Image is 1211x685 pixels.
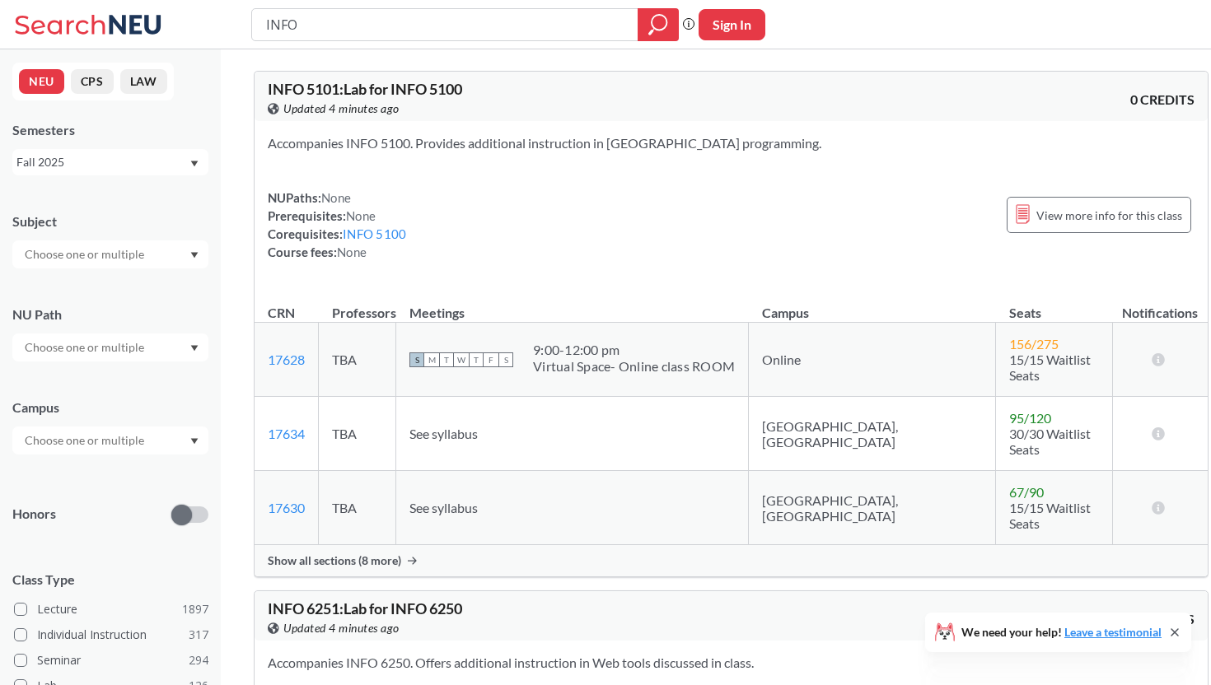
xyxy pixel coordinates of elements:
span: None [337,245,367,259]
div: Show all sections (8 more) [255,545,1208,576]
button: LAW [120,69,167,94]
span: S [409,352,424,367]
span: 67 / 90 [1009,484,1044,500]
div: 9:00 - 12:00 pm [533,342,735,358]
div: Dropdown arrow [12,333,208,361]
input: Choose one or multiple [16,245,155,264]
span: We need your help! [961,627,1162,638]
div: NUPaths: Prerequisites: Corequisites: Course fees: [268,189,406,261]
span: T [469,352,484,367]
a: 17630 [268,500,305,515]
span: S [498,352,513,367]
a: 17634 [268,426,305,441]
svg: Dropdown arrow [190,161,199,167]
span: 30/30 Waitlist Seats [1009,426,1091,457]
span: M [424,352,439,367]
span: None [346,208,376,223]
span: Show all sections (8 more) [268,553,401,568]
span: See syllabus [409,426,478,441]
svg: Dropdown arrow [190,252,199,259]
span: 317 [189,626,208,644]
div: Fall 2025 [16,153,189,171]
input: Choose one or multiple [16,338,155,357]
th: Meetings [396,287,749,323]
span: W [454,352,469,367]
span: See syllabus [409,500,478,515]
div: NU Path [12,305,208,324]
span: 156 / 275 [1009,336,1059,352]
div: Dropdown arrow [12,426,208,454]
span: 0 CREDITS [1130,610,1195,628]
p: Honors [12,505,56,524]
span: Updated 4 minutes ago [283,619,400,637]
td: TBA [319,323,396,397]
th: Seats [996,287,1113,323]
th: Notifications [1113,287,1209,323]
button: CPS [71,69,114,94]
span: Class Type [12,571,208,589]
div: Fall 2025Dropdown arrow [12,149,208,175]
th: Campus [749,287,996,323]
div: Dropdown arrow [12,240,208,268]
button: Sign In [699,9,765,40]
th: Professors [319,287,396,323]
div: magnifying glass [638,8,679,41]
div: Subject [12,212,208,231]
label: Lecture [14,599,208,620]
span: None [321,190,351,205]
span: 294 [189,651,208,669]
section: Accompanies INFO 5100. Provides additional instruction in [GEOGRAPHIC_DATA] programming. [268,134,1195,152]
input: Class, professor, course number, "phrase" [264,11,626,39]
div: Semesters [12,121,208,139]
td: Online [749,323,996,397]
input: Choose one or multiple [16,431,155,450]
label: Individual Instruction [14,624,208,645]
span: INFO 5101 : Lab for INFO 5100 [268,80,462,98]
span: F [484,352,498,367]
a: 17628 [268,352,305,367]
svg: magnifying glass [648,13,668,36]
span: T [439,352,454,367]
td: TBA [319,397,396,471]
a: INFO 5100 [343,226,406,241]
button: NEU [19,69,64,94]
svg: Dropdown arrow [190,345,199,352]
span: View more info for this class [1036,205,1182,226]
svg: Dropdown arrow [190,438,199,445]
span: 0 CREDITS [1130,91,1195,109]
label: Seminar [14,650,208,671]
a: Leave a testimonial [1064,625,1162,639]
span: 15/15 Waitlist Seats [1009,352,1091,383]
span: 1897 [182,600,208,618]
div: Campus [12,398,208,417]
div: CRN [268,304,295,322]
section: Accompanies INFO 6250. Offers additional instruction in Web tools discussed in class. [268,654,1195,672]
span: INFO 6251 : Lab for INFO 6250 [268,599,462,617]
span: 15/15 Waitlist Seats [1009,500,1091,531]
span: Updated 4 minutes ago [283,100,400,118]
div: Virtual Space- Online class ROOM [533,358,735,375]
td: TBA [319,471,396,545]
span: 95 / 120 [1009,410,1051,426]
td: [GEOGRAPHIC_DATA], [GEOGRAPHIC_DATA] [749,471,996,545]
td: [GEOGRAPHIC_DATA], [GEOGRAPHIC_DATA] [749,397,996,471]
